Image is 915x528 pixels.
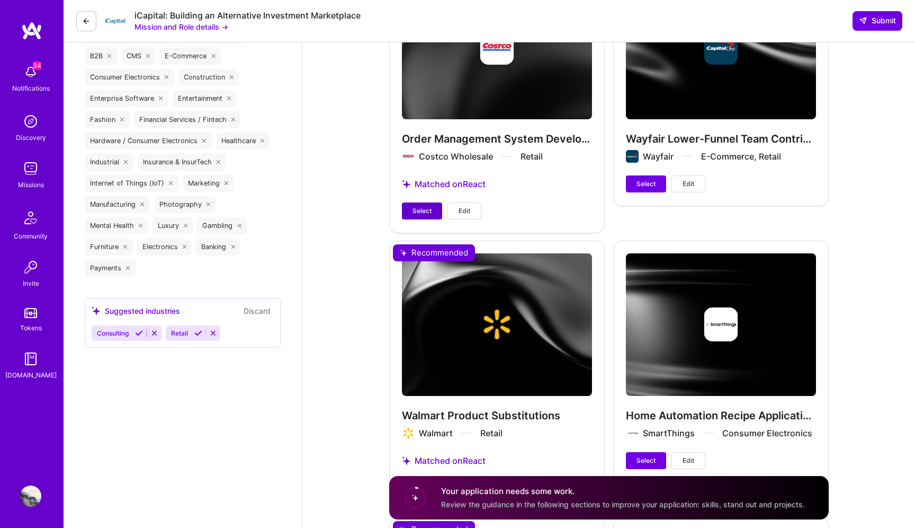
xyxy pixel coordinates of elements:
[134,111,241,128] div: Financial Services / Fintech
[123,245,128,249] i: icon Close
[20,486,41,507] img: User Avatar
[859,15,896,26] span: Submit
[82,17,91,25] i: icon LeftArrowDark
[85,69,174,86] div: Consumer Electronics
[85,175,178,192] div: Internet of Things (IoT)
[134,21,228,32] button: Mission and Role details →
[92,306,101,315] i: icon SuggestedTeams
[211,54,216,58] i: icon Close
[137,239,192,256] div: Electronics
[85,133,212,149] div: Hardware / Consumer Electronics
[92,305,180,316] div: Suggested industries
[636,179,656,189] span: Select
[196,239,240,256] div: Banking
[97,329,129,337] span: Consulting
[124,160,128,164] i: icon Close
[146,54,150,58] i: icon Close
[154,196,216,213] div: Photography
[231,245,235,249] i: icon Close
[20,348,41,369] img: guide book
[240,305,274,317] button: Discard
[207,203,211,207] i: icon Close
[23,278,39,289] div: Invite
[184,224,188,228] i: icon Close
[105,11,126,32] img: Company Logo
[12,83,50,94] div: Notifications
[107,54,112,58] i: icon Close
[24,308,37,318] img: tokens
[85,260,136,277] div: Payments
[165,75,169,80] i: icon Close
[140,203,145,207] i: icon Close
[16,132,46,143] div: Discovery
[231,118,236,122] i: icon Close
[85,196,150,213] div: Manufacturing
[671,175,705,192] button: Edit
[402,203,442,219] button: Select
[197,217,247,234] div: Gambling
[85,48,117,65] div: B2B
[120,118,124,122] i: icon Close
[17,486,44,507] a: User Avatar
[202,139,207,143] i: icon Close
[18,205,43,231] img: Community
[683,456,694,465] span: Edit
[194,329,202,337] i: Accept
[671,452,705,469] button: Edit
[33,61,41,70] span: 34
[173,90,237,107] div: Entertainment
[217,160,221,164] i: icon Close
[859,16,867,25] i: icon SendLight
[139,224,143,228] i: icon Close
[447,203,481,219] button: Edit
[121,48,156,65] div: CMS
[85,90,168,107] div: Enterprise Software
[209,329,217,337] i: Reject
[261,139,265,143] i: icon Close
[626,175,666,192] button: Select
[230,75,234,80] i: icon Close
[178,69,239,86] div: Construction
[150,329,158,337] i: Reject
[237,224,241,228] i: icon Close
[412,206,432,216] span: Select
[171,329,188,337] span: Retail
[18,179,44,190] div: Missions
[20,158,41,179] img: teamwork
[20,257,41,278] img: Invite
[85,217,148,234] div: Mental Health
[441,500,805,509] span: Review the guidance in the following sections to improve your application: skills, stand out and ...
[441,486,805,497] h4: Your application needs some work.
[85,111,130,128] div: Fashion
[134,10,361,21] div: iCapital: Building an Alternative Investment Marketplace
[169,181,173,186] i: icon Close
[152,217,193,234] div: Luxury
[227,96,231,101] i: icon Close
[636,456,656,465] span: Select
[853,11,902,30] button: Submit
[135,329,143,337] i: Accept
[85,239,133,256] div: Furniture
[183,245,187,249] i: icon Close
[20,61,41,83] img: bell
[14,231,48,242] div: Community
[126,266,130,270] i: icon Close
[20,111,41,132] img: discovery
[216,133,270,149] div: Healthcare
[159,48,221,65] div: E-Commerce
[626,452,666,469] button: Select
[85,154,133,171] div: Industrial
[683,179,694,189] span: Edit
[20,322,42,333] div: Tokens
[159,96,163,101] i: icon Close
[21,21,42,40] img: logo
[459,206,470,216] span: Edit
[138,154,226,171] div: Insurance & InsurTech
[5,369,57,381] div: [DOMAIN_NAME]
[225,181,229,186] i: icon Close
[183,175,234,192] div: Marketing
